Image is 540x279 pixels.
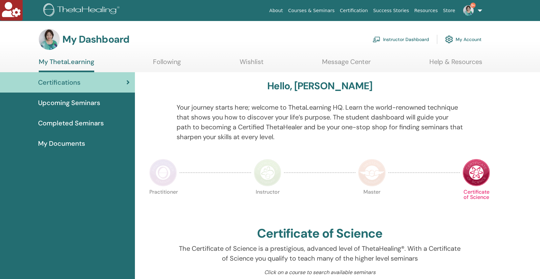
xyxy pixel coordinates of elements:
a: Store [441,5,458,17]
span: Certifications [38,77,80,87]
p: The Certificate of Science is a prestigious, advanced level of ThetaHealing®. With a Certificate ... [177,244,463,263]
a: Following [153,58,181,71]
a: Resources [412,5,441,17]
span: My Documents [38,139,85,148]
img: Instructor [254,159,281,186]
a: Help & Resources [429,58,482,71]
img: logo.png [43,3,122,18]
a: My ThetaLearning [39,58,94,72]
h3: My Dashboard [62,33,129,45]
p: Click on a course to search available seminars [177,268,463,276]
h2: Certificate of Science [257,226,382,241]
img: cog.svg [445,34,453,45]
a: Courses & Seminars [286,5,337,17]
a: Wishlist [240,58,264,71]
span: Completed Seminars [38,118,104,128]
p: Certificate of Science [463,189,490,217]
p: Master [358,189,386,217]
p: Instructor [254,189,281,217]
img: chalkboard-teacher.svg [373,36,380,42]
a: My Account [445,32,482,47]
a: Message Center [322,58,371,71]
span: 9+ [470,3,476,8]
a: Instructor Dashboard [373,32,429,47]
a: About [267,5,285,17]
img: Certificate of Science [463,159,490,186]
a: Certification [337,5,370,17]
h3: Hello, [PERSON_NAME] [267,80,372,92]
a: Success Stories [371,5,412,17]
img: Master [358,159,386,186]
span: Upcoming Seminars [38,98,100,108]
img: default.jpg [39,29,60,50]
img: Practitioner [149,159,177,186]
img: default.jpg [463,5,474,16]
p: Your journey starts here; welcome to ThetaLearning HQ. Learn the world-renowned technique that sh... [177,102,463,142]
p: Practitioner [149,189,177,217]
